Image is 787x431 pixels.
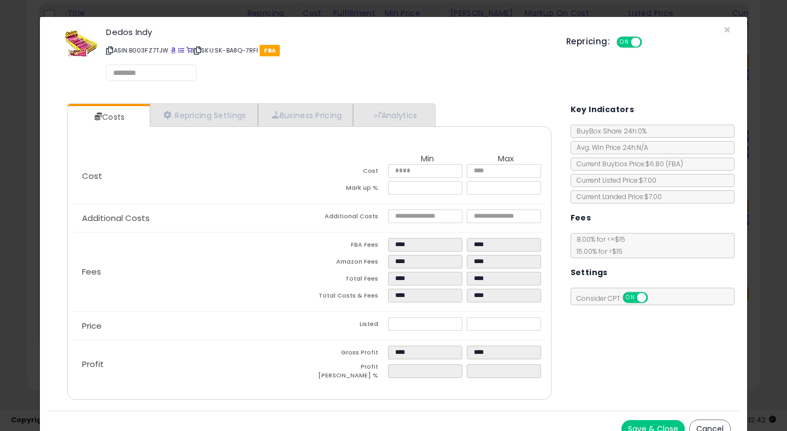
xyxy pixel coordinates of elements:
[309,346,388,363] td: Gross Profit
[178,46,184,55] a: All offer listings
[260,45,280,56] span: FBA
[641,38,658,47] span: OFF
[309,209,388,226] td: Additional Costs
[309,164,388,181] td: Cost
[571,294,662,303] span: Consider CPT:
[571,143,648,152] span: Avg. Win Price 24h: N/A
[309,272,388,289] td: Total Fees
[571,103,635,117] h5: Key Indicators
[309,181,388,198] td: Mark up %
[73,214,309,223] p: Additional Costs
[571,176,656,185] span: Current Listed Price: $7.00
[571,126,647,136] span: BuyBox Share 24h: 0%
[571,159,683,168] span: Current Buybox Price:
[309,238,388,255] td: FBA Fees
[624,293,637,302] span: ON
[353,104,434,126] a: Analytics
[309,317,388,334] td: Listed
[571,235,625,256] span: 8.00 % for <= $15
[571,211,591,225] h5: Fees
[150,104,258,126] a: Repricing Settings
[571,247,622,256] span: 15.00 % for > $15
[724,22,731,38] span: ×
[645,159,683,168] span: $6.80
[73,172,309,180] p: Cost
[309,363,388,383] td: Profit [PERSON_NAME] %
[571,192,662,201] span: Current Landed Price: $7.00
[106,42,550,59] p: ASIN: B003FZ7TJW | SKU: SK-BA8Q-7RFI
[68,106,149,128] a: Costs
[64,28,97,61] img: 51VADesePvL._SL60_.jpg
[388,154,467,164] th: Min
[258,104,354,126] a: Business Pricing
[467,154,545,164] th: Max
[646,293,663,302] span: OFF
[309,255,388,272] td: Amazon Fees
[566,37,610,46] h5: Repricing:
[73,360,309,369] p: Profit
[666,159,683,168] span: ( FBA )
[571,266,608,279] h5: Settings
[73,267,309,276] p: Fees
[309,289,388,306] td: Total Costs & Fees
[106,28,550,36] h3: Dedos Indy
[73,322,309,330] p: Price
[186,46,192,55] a: Your listing only
[618,38,631,47] span: ON
[171,46,177,55] a: BuyBox page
